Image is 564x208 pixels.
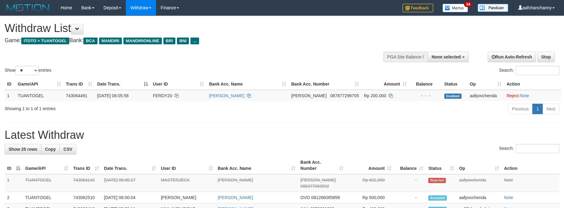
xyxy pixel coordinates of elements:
[97,93,129,98] span: [DATE] 06:05:58
[5,90,15,101] td: 1
[102,157,158,174] th: Date Trans.: activate to sort column ascending
[5,78,15,90] th: ID
[102,174,158,192] td: [DATE] 06:05:27
[409,78,442,90] th: Balance
[499,144,559,153] label: Search:
[394,174,426,192] td: -
[163,38,175,44] span: BRI
[15,66,38,75] select: Showentries
[63,78,95,90] th: Trans ID: activate to sort column ascending
[537,52,555,62] a: Stop
[488,52,536,62] a: Run Auto-Refresh
[457,157,502,174] th: Op: activate to sort column ascending
[506,93,519,98] a: Reject
[394,157,426,174] th: Balance: activate to sort column ascending
[5,144,41,154] a: Show 25 rows
[402,4,433,12] img: Feedback.jpg
[300,178,336,182] span: [PERSON_NAME]
[5,103,230,112] div: Showing 1 to 1 of 1 entries
[71,192,102,203] td: 743062510
[66,93,87,98] span: 743064491
[464,2,472,7] span: 34
[5,192,23,203] td: 2
[23,174,71,192] td: TUANTOGEL
[41,144,60,154] a: Copy
[289,78,361,90] th: Bank Acc. Number: activate to sort column ascending
[158,157,215,174] th: User ID: activate to sort column ascending
[5,129,559,141] h1: Latest Withdraw
[291,93,326,98] span: [PERSON_NAME]
[508,104,533,114] a: Previous
[478,4,508,12] img: panduan.png
[346,157,394,174] th: Amount: activate to sort column ascending
[362,78,409,90] th: Amount: activate to sort column ascending
[45,147,56,152] span: Copy
[158,174,215,192] td: MASTERJECK
[209,93,244,98] a: [PERSON_NAME]
[346,192,394,203] td: Rp 500,000
[444,94,462,99] span: Grabbed
[467,78,504,90] th: Op: activate to sort column ascending
[5,157,23,174] th: ID: activate to sort column descending
[123,38,162,44] span: MANDIRIONLINE
[428,178,446,183] span: Rejected
[542,104,559,114] a: Next
[15,78,63,90] th: Game/API: activate to sort column ascending
[300,184,329,189] span: Copy 085377083592 to clipboard
[504,78,561,90] th: Action
[150,78,207,90] th: User ID: activate to sort column ascending
[428,195,447,201] span: Accepted
[426,157,457,174] th: Status: activate to sort column ascending
[5,38,370,44] h4: Game: Bank:
[364,93,386,98] span: Rp 200.000
[158,192,215,203] td: [PERSON_NAME]
[412,93,439,99] div: - - -
[206,78,289,90] th: Bank Acc. Name: activate to sort column ascending
[467,90,504,101] td: aafpovchenda
[383,52,428,62] div: PGA Site Balance /
[311,195,340,200] span: Copy 081266085858 to clipboard
[5,66,51,75] label: Show entries
[23,157,71,174] th: Game/API: activate to sort column ascending
[215,157,298,174] th: Bank Acc. Name: activate to sort column ascending
[218,195,253,200] a: [PERSON_NAME]
[516,144,559,153] input: Search:
[63,147,72,152] span: CSV
[15,90,63,101] td: TUANTOGEL
[499,66,559,75] label: Search:
[504,90,561,101] td: ·
[153,93,172,98] span: FERDY20
[21,38,69,44] span: ITOTO > TUANTOGEL
[516,66,559,75] input: Search:
[71,174,102,192] td: 743064143
[95,78,150,90] th: Date Trans.: activate to sort column descending
[298,157,346,174] th: Bank Acc. Number: activate to sort column ascending
[102,192,158,203] td: [DATE] 06:00:04
[71,157,102,174] th: Trans ID: activate to sort column ascending
[442,4,468,12] img: Button%20Memo.svg
[83,38,97,44] span: BCA
[457,174,502,192] td: aafpovchenda
[300,195,310,200] span: OVO
[5,174,23,192] td: 1
[520,93,529,98] a: Note
[9,147,37,152] span: Show 25 rows
[99,38,122,44] span: MANDIRI
[23,192,71,203] td: TUANTOGEL
[502,157,559,174] th: Action
[432,54,461,59] span: None selected
[177,38,189,44] span: BNI
[5,22,370,34] h1: Withdraw List
[532,104,543,114] a: 1
[5,3,51,12] img: MOTION_logo.png
[442,78,467,90] th: Status
[394,192,426,203] td: -
[346,174,394,192] td: Rp 401,000
[330,93,359,98] span: Copy 087877296705 to clipboard
[218,178,253,182] a: [PERSON_NAME]
[504,178,513,182] a: Note
[457,192,502,203] td: aafpovchenda
[504,195,513,200] a: Note
[428,52,469,62] button: None selected
[59,144,76,154] a: CSV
